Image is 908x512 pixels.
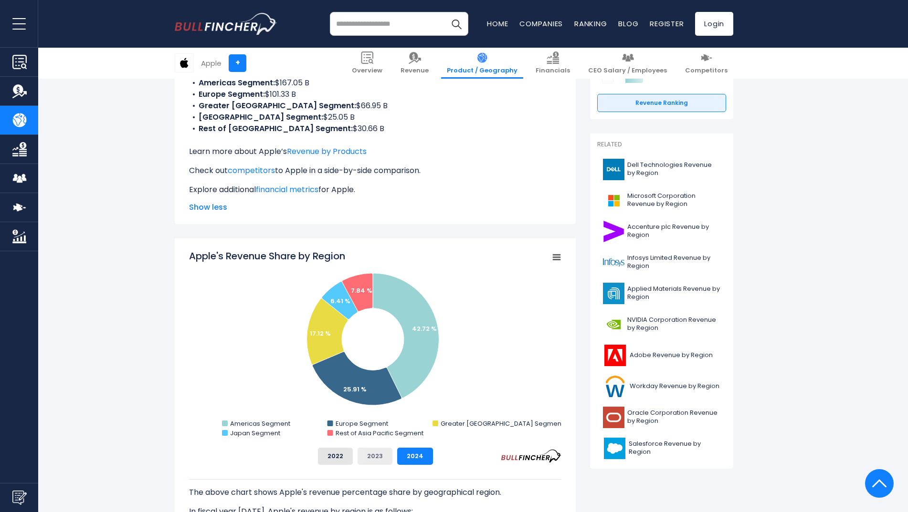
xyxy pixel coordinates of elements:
text: 42.72 % [412,324,437,333]
a: Register [650,19,684,29]
img: CRM logo [603,438,626,459]
a: Applied Materials Revenue by Region [597,280,726,307]
li: $66.95 B [189,100,561,112]
button: 2022 [318,448,353,465]
text: Greater [GEOGRAPHIC_DATA] Segment [441,419,563,428]
text: Japan Segment [230,429,280,438]
li: $101.33 B [189,89,561,100]
text: Americas Segment [230,419,290,428]
text: 25.91 % [343,385,367,394]
span: Salesforce Revenue by Region [629,440,720,456]
a: Go to homepage [175,13,277,35]
a: Companies [519,19,563,29]
div: Apple [201,58,222,69]
span: Product / Geography [447,67,517,75]
text: Rest of Asia Pacific Segment [336,429,423,438]
span: Applied Materials Revenue by Region [627,285,720,301]
a: NVIDIA Corporation Revenue by Region [597,311,726,338]
span: Accenture plc Revenue by Region [627,223,720,239]
span: CEO Salary / Employees [588,67,667,75]
img: NVDA logo [603,314,624,335]
a: Overview [346,48,388,79]
text: 7.84 % [351,286,372,295]
text: 6.41 % [330,297,350,306]
a: Adobe Revenue by Region [597,342,726,369]
a: financial metrics [256,184,318,195]
span: Infosys Limited Revenue by Region [627,254,720,270]
b: Europe Segment: [199,89,265,100]
a: Accenture plc Revenue by Region [597,218,726,245]
b: Americas Segment: [199,77,275,88]
a: + [229,54,246,72]
span: Show less [189,202,561,213]
img: INFY logo [603,252,624,273]
img: bullfincher logo [175,13,277,35]
img: DELL logo [603,159,624,180]
span: Adobe Revenue by Region [630,351,713,359]
b: [GEOGRAPHIC_DATA] Segment: [199,112,323,123]
a: Workday Revenue by Region [597,373,726,399]
p: Explore additional for Apple. [189,184,561,195]
img: AAPL logo [175,54,193,72]
span: Oracle Corporation Revenue by Region [627,409,720,425]
tspan: Apple's Revenue Share by Region [189,249,345,263]
a: Infosys Limited Revenue by Region [597,249,726,276]
span: Workday Revenue by Region [630,382,719,390]
a: Salesforce Revenue by Region [597,435,726,461]
span: Financials [536,67,570,75]
a: CEO Salary / Employees [582,48,673,79]
li: $25.05 B [189,112,561,123]
p: Related [597,141,726,149]
li: $30.66 B [189,123,561,134]
p: Check out to Apple in a side-by-side comparison. [189,165,561,176]
a: Ranking [574,19,607,29]
a: Login [695,12,733,36]
span: Dell Technologies Revenue by Region [627,161,720,177]
img: ORCL logo [603,407,624,428]
a: Competitors [679,48,733,79]
text: 17.12 % [310,329,331,338]
span: Competitors [685,67,728,75]
b: Rest of [GEOGRAPHIC_DATA] Segment: [199,123,353,134]
a: Home [487,19,508,29]
b: Greater [GEOGRAPHIC_DATA] Segment: [199,100,356,111]
a: Financials [530,48,576,79]
p: The above chart shows Apple's revenue percentage share by geographical region. [189,487,561,498]
p: Learn more about Apple’s [189,146,561,157]
button: 2024 [397,448,433,465]
li: $167.05 B [189,77,561,89]
a: competitors [228,165,275,176]
button: Search [444,12,468,36]
img: ADBE logo [603,345,627,366]
a: Revenue Ranking [597,94,726,112]
img: WDAY logo [603,376,627,397]
svg: Apple's Revenue Share by Region [189,249,561,440]
span: NVIDIA Corporation Revenue by Region [627,316,720,332]
span: Microsoft Corporation Revenue by Region [627,192,720,208]
span: Revenue [401,67,429,75]
a: Oracle Corporation Revenue by Region [597,404,726,430]
a: Blog [618,19,638,29]
a: Revenue by Products [287,146,367,157]
a: Dell Technologies Revenue by Region [597,156,726,183]
img: AMAT logo [603,283,624,304]
button: 2023 [358,448,392,465]
a: Revenue [395,48,434,79]
a: Microsoft Corporation Revenue by Region [597,187,726,214]
a: Product / Geography [441,48,523,79]
img: ACN logo [603,221,624,242]
img: MSFT logo [603,190,624,211]
span: Overview [352,67,382,75]
text: Europe Segment [336,419,388,428]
